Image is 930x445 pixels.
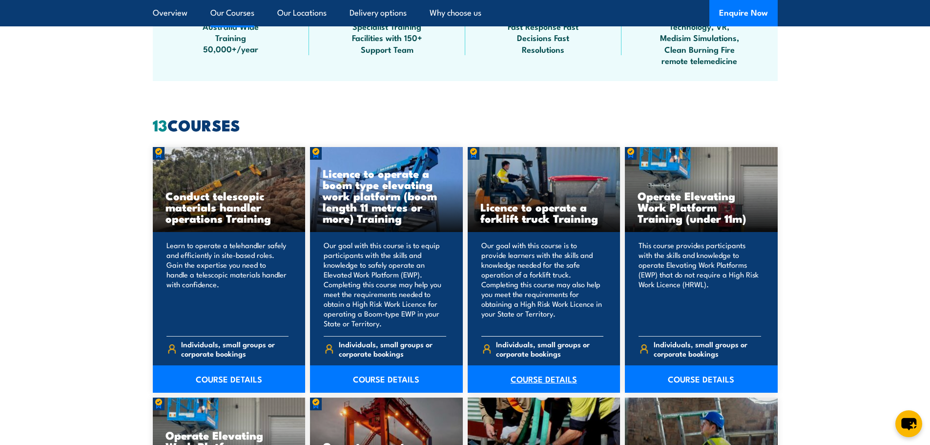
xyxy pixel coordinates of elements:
[165,190,293,224] h3: Conduct telescopic materials handler operations Training
[310,365,463,393] a: COURSE DETAILS
[499,21,587,55] span: Fast Response Fast Decisions Fast Resolutions
[656,21,744,66] span: Technology, VR, Medisim Simulations, Clean Burning Fire remote telemedicine
[166,240,289,328] p: Learn to operate a telehandler safely and efficiently in site-based roles. Gain the expertise you...
[153,118,778,131] h2: COURSES
[153,365,306,393] a: COURSE DETAILS
[323,168,450,224] h3: Licence to operate a boom type elevating work platform (boom length 11 metres or more) Training
[343,21,431,55] span: Specialist Training Facilities with 150+ Support Team
[339,339,446,358] span: Individuals, small groups or corporate bookings
[496,339,603,358] span: Individuals, small groups or corporate bookings
[638,190,765,224] h3: Operate Elevating Work Platform Training (under 11m)
[625,365,778,393] a: COURSE DETAILS
[187,21,275,55] span: Australia Wide Training 50,000+/year
[639,240,761,328] p: This course provides participants with the skills and knowledge to operate Elevating Work Platfor...
[654,339,761,358] span: Individuals, small groups or corporate bookings
[481,240,604,328] p: Our goal with this course is to provide learners with the skills and knowledge needed for the saf...
[324,240,446,328] p: Our goal with this course is to equip participants with the skills and knowledge to safely operat...
[895,410,922,437] button: chat-button
[468,365,620,393] a: COURSE DETAILS
[153,112,167,137] strong: 13
[181,339,289,358] span: Individuals, small groups or corporate bookings
[480,201,608,224] h3: Licence to operate a forklift truck Training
